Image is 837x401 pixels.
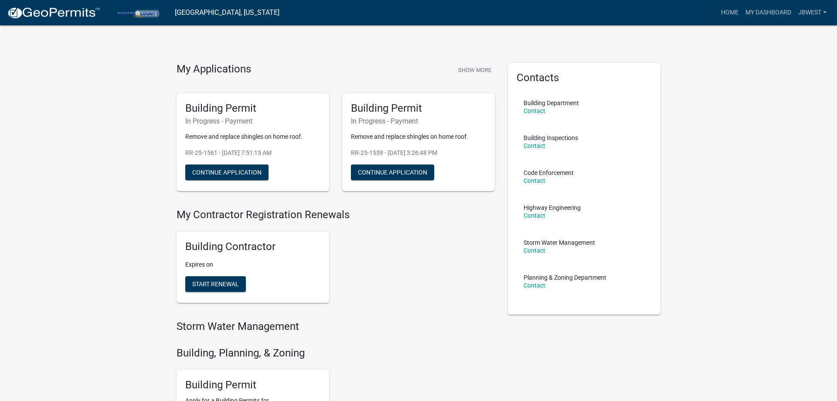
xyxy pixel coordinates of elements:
[185,276,246,292] button: Start Renewal
[177,320,495,333] h4: Storm Water Management
[524,107,545,114] a: Contact
[455,63,495,77] button: Show More
[185,379,320,391] h5: Building Permit
[185,117,320,125] h6: In Progress - Payment
[524,274,606,281] p: Planning & Zoning Department
[795,4,830,21] a: jbwest
[185,165,269,180] button: Continue Application
[524,282,545,289] a: Contact
[185,240,320,253] h5: Building Contractor
[177,347,495,360] h4: Building, Planning, & Zoning
[524,135,578,141] p: Building Inspections
[351,102,486,115] h5: Building Permit
[177,63,251,76] h4: My Applications
[177,209,495,310] wm-registration-list-section: My Contractor Registration Renewals
[185,260,320,269] p: Expires on
[742,4,795,21] a: My Dashboard
[524,170,574,176] p: Code Enforcement
[524,100,579,106] p: Building Department
[524,142,545,149] a: Contact
[524,205,581,211] p: Highway Engineering
[185,132,320,141] p: Remove and replace shingles on home roof.
[175,5,279,20] a: [GEOGRAPHIC_DATA], [US_STATE]
[107,7,168,18] img: Porter County, Indiana
[192,281,239,288] span: Start Renewal
[185,102,320,115] h5: Building Permit
[351,148,486,158] p: RR-25-1559 - [DATE] 3:26:48 PM
[524,212,545,219] a: Contact
[524,240,595,246] p: Storm Water Management
[351,132,486,141] p: Remove and replace shingles on home roof.
[524,177,545,184] a: Contact
[351,117,486,125] h6: In Progress - Payment
[718,4,742,21] a: Home
[524,247,545,254] a: Contact
[177,209,495,221] h4: My Contractor Registration Renewals
[185,148,320,158] p: RR-25-1561 - [DATE] 7:51:15 AM
[517,72,652,84] h5: Contacts
[351,165,434,180] button: Continue Application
